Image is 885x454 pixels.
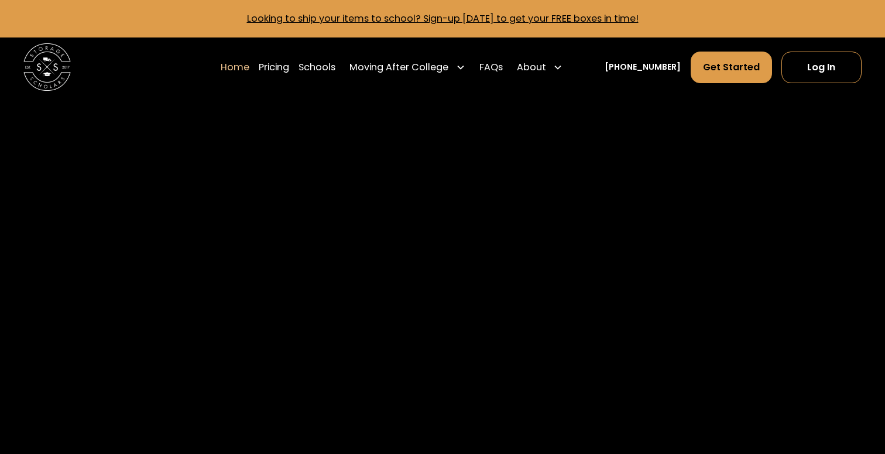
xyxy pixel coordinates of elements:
div: Moving After College [349,60,448,74]
a: Get Started [691,52,772,83]
img: Storage Scholars main logo [23,43,71,91]
a: [PHONE_NUMBER] [605,61,681,73]
div: About [517,60,546,74]
a: FAQs [479,51,503,84]
a: Home [221,51,249,84]
a: Pricing [259,51,289,84]
a: Log In [781,52,862,83]
a: Looking to ship your items to school? Sign-up [DATE] to get your FREE boxes in time! [247,12,639,25]
a: Schools [299,51,335,84]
